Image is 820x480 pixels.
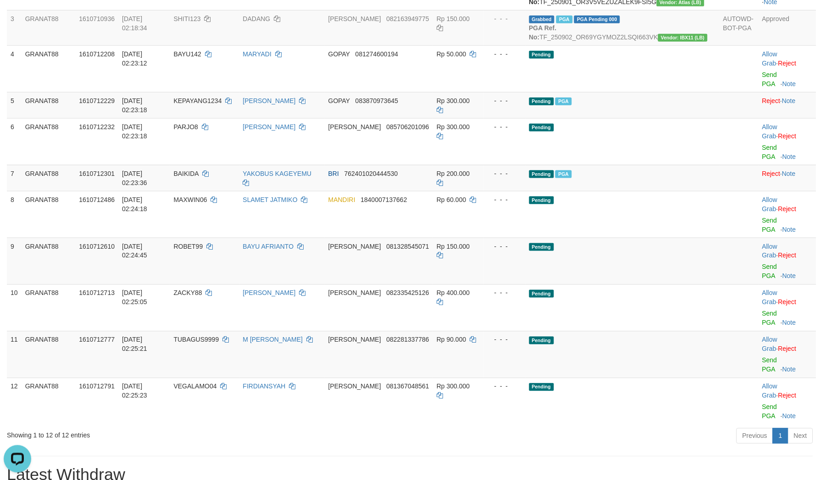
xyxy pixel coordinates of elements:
[174,97,222,104] span: KEPAYANG1234
[759,45,816,92] td: ·
[762,170,781,177] a: Reject
[4,4,31,31] button: Open LiveChat chat widget
[7,45,22,92] td: 4
[7,165,22,191] td: 7
[22,118,75,165] td: GRANAT88
[79,50,115,58] span: 1610712208
[437,50,466,58] span: Rp 50.000
[122,243,147,259] span: [DATE] 02:24:45
[762,50,778,67] span: ·
[7,92,22,118] td: 5
[243,170,312,177] a: YAKOBUS KAGEYEMU
[22,10,75,45] td: GRANAT88
[174,50,201,58] span: BAYU142
[762,336,778,353] span: ·
[487,49,522,59] div: - - -
[437,123,470,131] span: Rp 300.000
[79,289,115,297] span: 1610712713
[79,123,115,131] span: 1610712232
[529,337,554,344] span: Pending
[7,191,22,238] td: 8
[79,170,115,177] span: 1610712301
[782,319,796,327] a: Note
[762,196,778,213] span: ·
[22,238,75,284] td: GRANAT88
[529,196,554,204] span: Pending
[437,196,466,203] span: Rp 60.000
[782,80,796,87] a: Note
[79,383,115,390] span: 1610712791
[243,383,286,390] a: FIRDIANSYAH
[243,243,294,250] a: BAYU AFRIANTO
[762,144,777,160] a: Send PGA
[778,252,797,259] a: Reject
[556,16,572,23] span: Marked by bgnjimi
[174,15,201,22] span: SHITI123
[437,170,470,177] span: Rp 200.000
[487,195,522,204] div: - - -
[22,45,75,92] td: GRANAT88
[7,378,22,425] td: 12
[762,243,777,259] a: Allow Grab
[174,196,207,203] span: MAXWIN06
[487,335,522,344] div: - - -
[22,165,75,191] td: GRANAT88
[529,243,554,251] span: Pending
[387,15,429,22] span: Copy 082163949775 to clipboard
[487,122,522,131] div: - - -
[529,383,554,391] span: Pending
[361,196,407,203] span: Copy 1840007137662 to clipboard
[22,284,75,331] td: GRANAT88
[762,383,778,399] span: ·
[762,123,778,140] span: ·
[7,284,22,331] td: 10
[174,243,203,250] span: ROBET99
[778,345,797,353] a: Reject
[243,123,296,131] a: [PERSON_NAME]
[762,243,778,259] span: ·
[529,290,554,298] span: Pending
[122,336,147,353] span: [DATE] 02:25:21
[782,153,796,160] a: Note
[782,226,796,233] a: Note
[79,243,115,250] span: 1610712610
[487,382,522,391] div: - - -
[574,16,620,23] span: PGA Pending
[487,169,522,178] div: - - -
[762,263,777,280] a: Send PGA
[737,428,773,444] a: Previous
[762,310,777,327] a: Send PGA
[22,331,75,378] td: GRANAT88
[658,34,708,42] span: Vendor URL: https://dashboard.q2checkout.com/secure
[759,284,816,331] td: ·
[778,205,797,213] a: Reject
[328,336,381,344] span: [PERSON_NAME]
[243,97,296,104] a: [PERSON_NAME]
[778,132,797,140] a: Reject
[387,383,429,390] span: Copy 081367048561 to clipboard
[762,123,777,140] a: Allow Grab
[174,123,198,131] span: PARJO8
[122,50,147,67] span: [DATE] 02:23:12
[174,289,202,297] span: ZACKY88
[22,92,75,118] td: GRANAT88
[122,123,147,140] span: [DATE] 02:23:18
[778,392,797,399] a: Reject
[122,15,147,32] span: [DATE] 02:18:34
[243,50,272,58] a: MARYADI
[328,170,339,177] span: BRI
[22,191,75,238] td: GRANAT88
[79,15,115,22] span: 1610710936
[759,331,816,378] td: ·
[122,170,147,186] span: [DATE] 02:23:36
[243,196,298,203] a: SLAMET JATMIKO
[437,383,470,390] span: Rp 300.000
[22,378,75,425] td: GRANAT88
[487,289,522,298] div: - - -
[487,96,522,105] div: - - -
[437,289,470,297] span: Rp 400.000
[782,97,796,104] a: Note
[328,383,381,390] span: [PERSON_NAME]
[437,15,470,22] span: Rp 150.000
[782,413,796,420] a: Note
